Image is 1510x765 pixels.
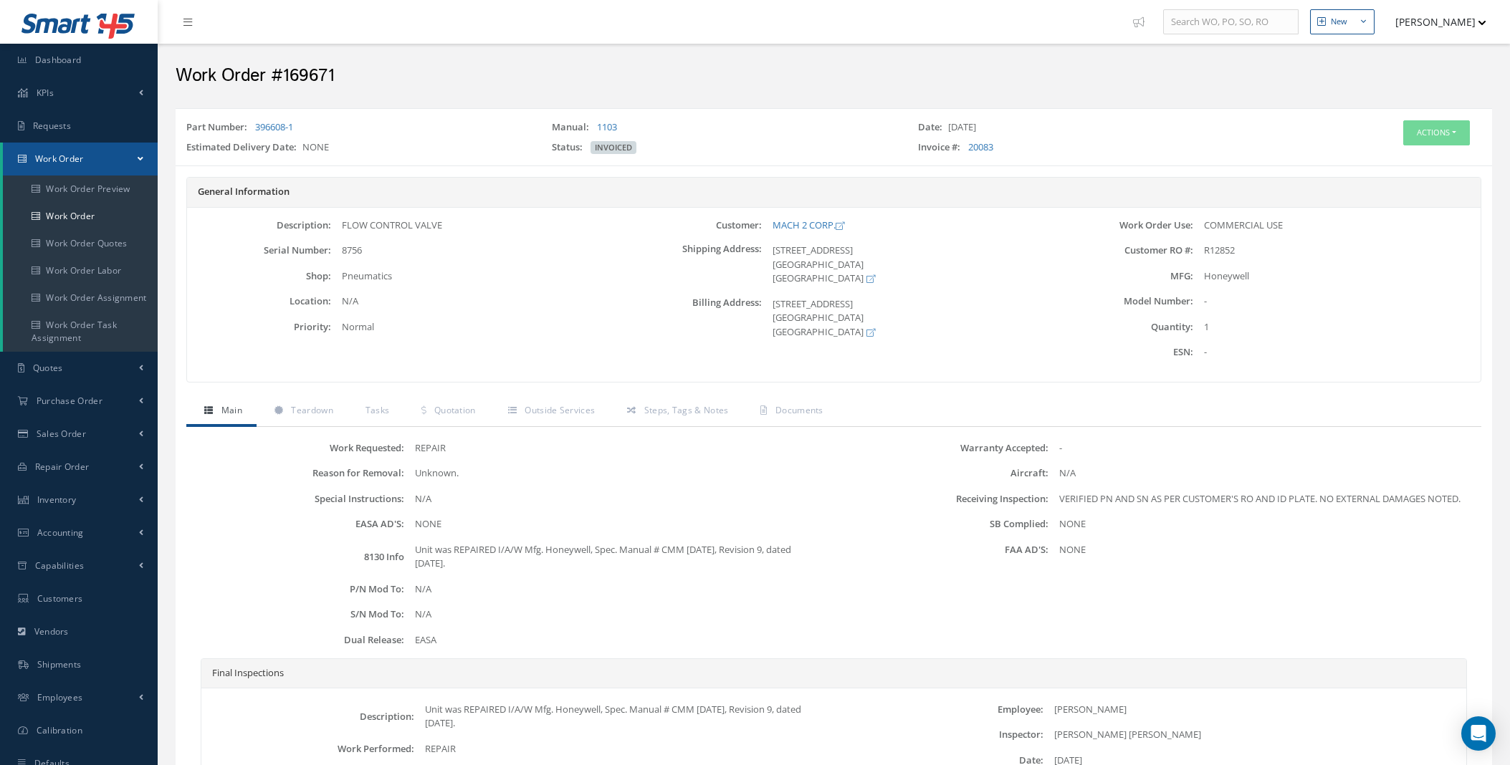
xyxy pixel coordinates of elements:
[918,120,948,135] label: Date:
[187,220,331,231] label: Description:
[1461,716,1496,751] div: Open Intercom Messenger
[834,494,1048,504] label: Receiving Inspection:
[1043,703,1463,717] div: [PERSON_NAME]
[33,120,71,132] span: Requests
[404,633,833,648] div: EASA
[190,443,404,453] label: Work Requested:
[775,404,823,416] span: Documents
[331,269,618,284] div: Pneumatics
[37,658,82,670] span: Shipments
[591,141,636,154] span: INVOICED
[348,397,404,427] a: Tasks
[3,230,158,257] a: Work Order Quotes
[201,659,1466,688] div: Final Inspections
[403,397,489,427] a: Quotation
[618,297,763,340] label: Billing Address:
[3,203,158,230] a: Work Order
[1048,492,1478,506] div: VERIFIED PN AND SN AS PER CUSTOMER'S RO AND ID PLATE. NO EXTERNAL DAMAGES NOTED.
[968,140,993,153] a: 20083
[187,271,331,282] label: Shop:
[331,218,618,233] div: FLOW CONTROL VALVE
[190,552,404,562] label: 8130 Info
[834,544,1048,555] label: FAA AD'S:
[365,404,390,416] span: Tasks
[37,724,82,736] span: Calibration
[609,397,742,427] a: Steps, Tags & Notes
[3,312,158,352] a: Work Order Task Assignment
[490,397,609,427] a: Outside Services
[3,284,158,312] a: Work Order Assignment
[404,492,833,506] div: N/A
[37,592,83,605] span: Customers
[291,404,333,416] span: Teardown
[257,397,348,427] a: Teardown
[331,294,618,309] div: N/A
[1048,441,1478,456] div: -
[552,140,588,155] label: Status:
[35,461,90,473] span: Repair Order
[34,625,69,637] span: Vendors
[1204,244,1235,256] span: R12852
[1049,322,1193,332] label: Quantity:
[644,404,729,416] span: Steps, Tags & Notes
[1331,16,1347,28] div: New
[525,404,595,416] span: Outside Services
[773,218,844,231] a: MACH 2 CORP.
[190,468,404,478] label: Reason for Removal:
[1193,320,1481,335] div: 1
[1043,728,1463,742] div: [PERSON_NAME] [PERSON_NAME]
[762,297,1049,340] div: [STREET_ADDRESS] [GEOGRAPHIC_DATA] [GEOGRAPHIC_DATA]
[1048,466,1478,481] div: N/A
[37,494,77,506] span: Inventory
[618,220,763,231] label: Customer:
[186,397,257,427] a: Main
[3,257,158,284] a: Work Order Labor
[1382,8,1486,36] button: [PERSON_NAME]
[331,320,618,335] div: Normal
[1049,245,1193,256] label: Customer RO #:
[1403,120,1470,145] button: Actions
[3,175,158,203] a: Work Order Preview
[404,517,833,531] div: NONE
[35,153,84,165] span: Work Order
[186,120,253,135] label: Part Number:
[221,404,242,416] span: Main
[3,143,158,175] a: Work Order
[834,704,1043,715] label: Employee:
[190,494,404,504] label: Special Instructions:
[762,244,1049,286] div: [STREET_ADDRESS] [GEOGRAPHIC_DATA] [GEOGRAPHIC_DATA]
[404,466,833,481] div: Unknown.
[1193,345,1481,360] div: -
[342,244,362,256] span: 8756
[187,245,331,256] label: Serial Number:
[37,395,102,407] span: Purchase Order
[37,87,54,99] span: KPIs
[187,322,331,332] label: Priority:
[834,443,1048,453] label: Warranty Accepted:
[1048,543,1478,557] div: NONE
[37,428,86,440] span: Sales Order
[35,54,82,66] span: Dashboard
[834,729,1043,740] label: Inspector:
[37,526,84,539] span: Accounting
[552,120,595,135] label: Manual:
[1048,517,1478,531] div: NONE
[176,140,541,160] div: NONE
[834,519,1048,529] label: SB Complied:
[33,362,63,374] span: Quotes
[176,65,1492,87] h2: Work Order #169671
[1310,9,1375,34] button: New
[186,140,302,155] label: Estimated Delivery Date:
[190,635,404,645] label: Dual Release:
[404,441,833,456] div: REPAIR
[190,584,404,595] label: P/N Mod To:
[205,744,414,754] label: Work Performed:
[918,140,966,155] label: Invoice #:
[1049,220,1193,231] label: Work Order Use:
[1049,271,1193,282] label: MFG:
[205,711,414,722] label: Description:
[618,244,763,286] label: Shipping Address:
[404,543,833,571] div: Unit was REPAIRED I/A/W Mfg. Honeywell, Spec. Manual # CMM [DATE], Revision 9, dated [DATE].
[414,703,833,731] div: Unit was REPAIRED I/A/W Mfg. Honeywell, Spec. Manual # CMM [DATE], Revision 9, dated [DATE].
[597,120,617,133] a: 1103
